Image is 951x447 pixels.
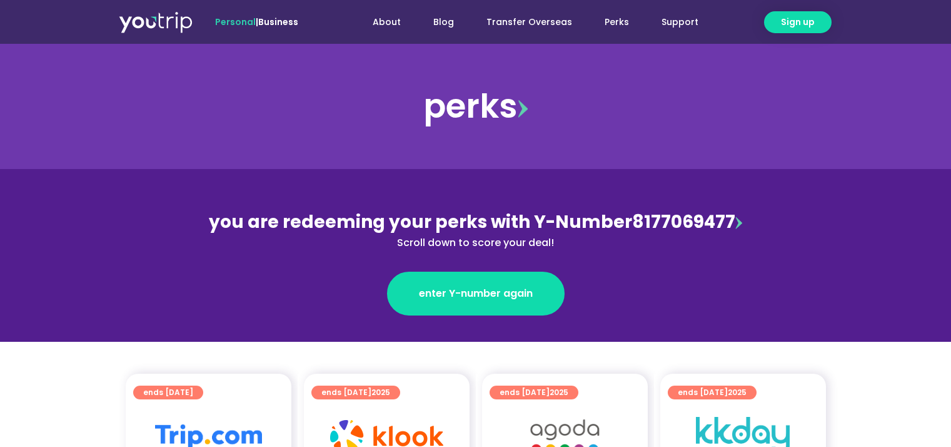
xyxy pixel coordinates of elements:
[215,16,298,28] span: |
[204,235,747,250] div: Scroll down to score your deal!
[356,11,417,34] a: About
[143,386,193,399] span: ends [DATE]
[500,386,568,399] span: ends [DATE]
[550,387,568,398] span: 2025
[258,16,298,28] a: Business
[311,386,400,399] a: ends [DATE]2025
[332,11,715,34] nav: Menu
[215,16,256,28] span: Personal
[588,11,645,34] a: Perks
[470,11,588,34] a: Transfer Overseas
[417,11,470,34] a: Blog
[645,11,715,34] a: Support
[387,272,565,316] a: enter Y-number again
[204,209,747,250] div: 8177069477
[764,11,832,33] a: Sign up
[668,386,757,399] a: ends [DATE]2025
[781,16,815,29] span: Sign up
[419,286,533,301] span: enter Y-number again
[321,386,390,399] span: ends [DATE]
[133,386,203,399] a: ends [DATE]
[728,387,747,398] span: 2025
[490,386,578,399] a: ends [DATE]2025
[209,210,632,234] span: you are redeeming your perks with Y-Number
[678,386,747,399] span: ends [DATE]
[371,387,390,398] span: 2025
